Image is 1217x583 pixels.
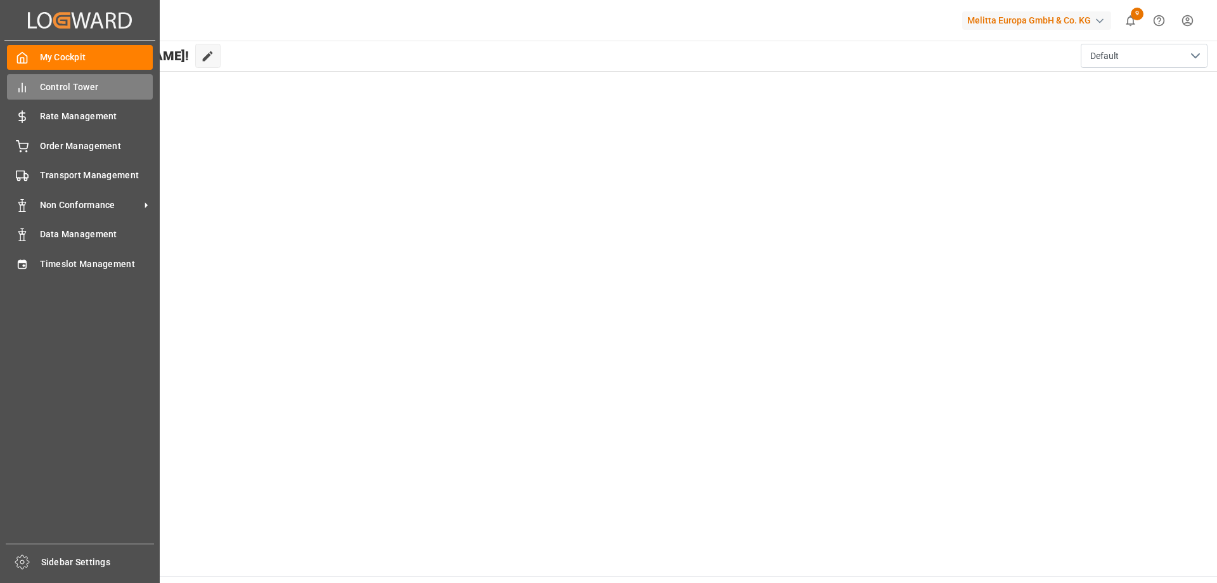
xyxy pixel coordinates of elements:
[7,251,153,276] a: Timeslot Management
[1090,49,1119,63] span: Default
[53,44,189,68] span: Hello [PERSON_NAME]!
[41,556,155,569] span: Sidebar Settings
[40,81,153,94] span: Control Tower
[40,199,140,212] span: Non Conformance
[1145,6,1173,35] button: Help Center
[7,74,153,99] a: Control Tower
[1131,8,1143,20] span: 9
[40,140,153,153] span: Order Management
[40,228,153,241] span: Data Management
[1081,44,1207,68] button: open menu
[40,258,153,271] span: Timeslot Management
[962,8,1116,32] button: Melitta Europa GmbH & Co. KG
[7,104,153,129] a: Rate Management
[7,163,153,188] a: Transport Management
[40,110,153,123] span: Rate Management
[7,133,153,158] a: Order Management
[962,11,1111,30] div: Melitta Europa GmbH & Co. KG
[1116,6,1145,35] button: show 9 new notifications
[40,51,153,64] span: My Cockpit
[7,45,153,70] a: My Cockpit
[7,222,153,247] a: Data Management
[40,169,153,182] span: Transport Management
